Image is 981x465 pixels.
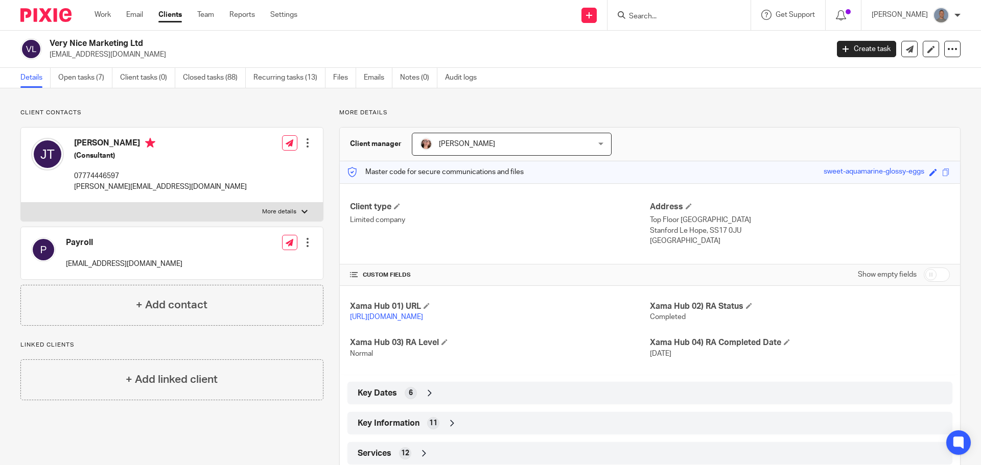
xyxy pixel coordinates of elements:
h3: Client manager [350,139,402,149]
h4: + Add contact [136,297,207,313]
p: [EMAIL_ADDRESS][DOMAIN_NAME] [66,259,182,269]
p: [PERSON_NAME][EMAIL_ADDRESS][DOMAIN_NAME] [74,182,247,192]
img: svg%3E [20,38,42,60]
p: Stanford Le Hope, SS17 0JU [650,226,950,236]
h5: (Consultant) [74,151,247,161]
a: Reports [229,10,255,20]
h4: Xama Hub 01) URL [350,301,650,312]
a: Recurring tasks (13) [253,68,325,88]
p: 07774446597 [74,171,247,181]
img: Louise.jpg [420,138,432,150]
p: [GEOGRAPHIC_DATA] [650,236,950,246]
h4: Xama Hub 03) RA Level [350,337,650,348]
span: [DATE] [650,350,671,357]
span: Get Support [776,11,815,18]
p: Limited company [350,215,650,225]
a: Files [333,68,356,88]
span: 6 [409,388,413,398]
a: Emails [364,68,392,88]
h4: Xama Hub 02) RA Status [650,301,950,312]
img: svg%3E [31,237,56,262]
a: [URL][DOMAIN_NAME] [350,313,423,321]
a: Client tasks (0) [120,68,175,88]
span: 12 [401,448,409,458]
span: Completed [650,313,686,321]
img: Pixie [20,8,72,22]
p: Master code for secure communications and files [347,167,524,177]
span: 11 [429,418,437,428]
img: svg%3E [31,138,64,170]
a: Work [95,10,111,20]
a: Email [126,10,143,20]
i: Primary [145,138,155,148]
span: [PERSON_NAME] [439,140,495,148]
span: Normal [350,350,373,357]
div: sweet-aquamarine-glossy-eggs [824,166,924,178]
a: Settings [270,10,297,20]
p: [EMAIL_ADDRESS][DOMAIN_NAME] [50,50,822,60]
label: Show empty fields [858,270,917,280]
p: More details [262,208,296,216]
span: Key Information [358,418,419,429]
span: Services [358,448,391,459]
h4: Address [650,202,950,212]
p: [PERSON_NAME] [872,10,928,20]
a: Team [197,10,214,20]
p: More details [339,109,961,117]
span: Key Dates [358,388,397,399]
a: Clients [158,10,182,20]
h4: CUSTOM FIELDS [350,271,650,279]
h4: Xama Hub 04) RA Completed Date [650,337,950,348]
h4: [PERSON_NAME] [74,138,247,151]
h2: Very Nice Marketing Ltd [50,38,667,49]
h4: Payroll [66,237,182,248]
a: Open tasks (7) [58,68,112,88]
a: Audit logs [445,68,484,88]
p: Linked clients [20,341,323,349]
input: Search [628,12,720,21]
a: Details [20,68,51,88]
h4: + Add linked client [126,372,218,387]
a: Create task [837,41,896,57]
p: Client contacts [20,109,323,117]
img: James%20Headshot.png [933,7,949,23]
h4: Client type [350,202,650,212]
a: Closed tasks (88) [183,68,246,88]
p: Top Floor [GEOGRAPHIC_DATA] [650,215,950,225]
a: Notes (0) [400,68,437,88]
